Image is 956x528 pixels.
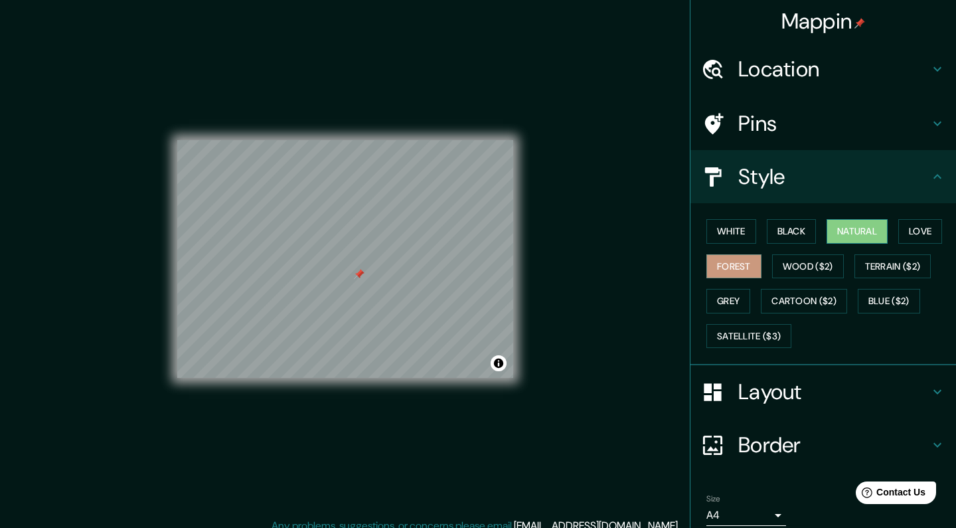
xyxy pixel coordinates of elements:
label: Size [706,493,720,505]
h4: Border [738,432,929,458]
button: Terrain ($2) [854,254,931,279]
div: Layout [690,365,956,418]
button: Cartoon ($2) [761,289,847,313]
div: Location [690,43,956,96]
img: pin-icon.png [854,18,865,29]
h4: Style [738,163,929,190]
button: Satellite ($3) [706,324,791,349]
div: Border [690,418,956,472]
h4: Mappin [781,8,866,35]
div: Style [690,150,956,203]
button: Blue ($2) [858,289,920,313]
button: Natural [827,219,888,244]
button: White [706,219,756,244]
div: Pins [690,97,956,150]
h4: Pins [738,110,929,137]
button: Wood ($2) [772,254,844,279]
button: Love [898,219,942,244]
canvas: Map [177,140,513,378]
button: Grey [706,289,750,313]
h4: Layout [738,379,929,405]
button: Toggle attribution [491,355,507,371]
h4: Location [738,56,929,82]
button: Forest [706,254,761,279]
iframe: Help widget launcher [838,476,941,513]
button: Black [767,219,817,244]
div: A4 [706,505,786,526]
